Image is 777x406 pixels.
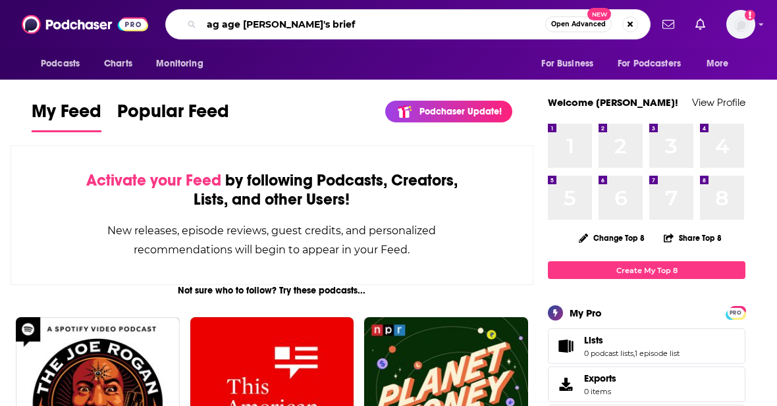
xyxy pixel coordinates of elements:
a: View Profile [692,96,745,109]
a: Show notifications dropdown [690,13,710,36]
button: open menu [532,51,610,76]
a: My Feed [32,100,101,132]
span: PRO [728,308,743,318]
a: Create My Top 8 [548,261,745,279]
div: Not sure who to follow? Try these podcasts... [11,285,533,296]
a: 0 podcast lists [584,349,633,358]
button: Share Top 8 [663,225,722,251]
span: Activate your Feed [86,170,221,190]
button: open menu [147,51,220,76]
a: Exports [548,367,745,402]
span: For Podcasters [618,55,681,73]
span: New [587,8,611,20]
span: Open Advanced [551,21,606,28]
span: Monitoring [156,55,203,73]
a: Charts [95,51,140,76]
span: Exports [552,375,579,393]
div: Search podcasts, credits, & more... [165,9,651,39]
span: Podcasts [41,55,80,73]
button: open menu [609,51,700,76]
span: Lists [584,334,603,346]
span: , [633,349,635,358]
button: open menu [697,51,745,76]
span: Charts [104,55,132,73]
span: Exports [584,372,616,384]
div: New releases, episode reviews, guest credits, and personalized recommendations will begin to appe... [77,221,467,259]
img: User Profile [726,10,755,39]
div: My Pro [570,307,602,319]
span: Popular Feed [117,100,229,130]
a: Popular Feed [117,100,229,132]
span: 0 items [584,387,616,396]
svg: Add a profile image [745,10,755,20]
span: Logged in as WE_Broadcast [726,10,755,39]
a: Lists [584,334,680,346]
a: Show notifications dropdown [657,13,680,36]
div: by following Podcasts, Creators, Lists, and other Users! [77,171,467,209]
button: Change Top 8 [571,230,653,246]
span: Lists [548,328,745,364]
a: 1 episode list [635,349,680,358]
span: For Business [541,55,593,73]
span: My Feed [32,100,101,130]
a: Welcome [PERSON_NAME]! [548,96,678,109]
button: Show profile menu [726,10,755,39]
button: open menu [32,51,97,76]
p: Podchaser Update! [419,106,502,117]
span: More [707,55,729,73]
img: Podchaser - Follow, Share and Rate Podcasts [22,12,148,37]
a: Lists [552,337,579,355]
input: Search podcasts, credits, & more... [201,14,545,35]
button: Open AdvancedNew [545,16,612,32]
a: PRO [728,307,743,317]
